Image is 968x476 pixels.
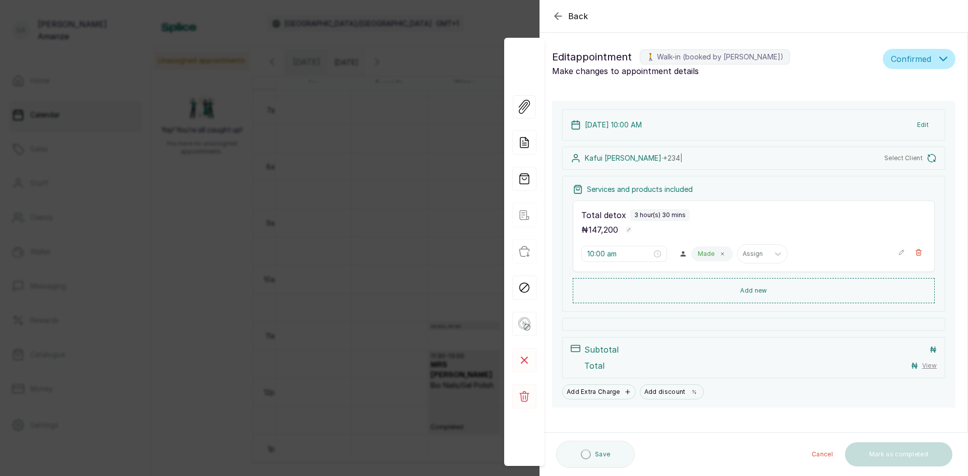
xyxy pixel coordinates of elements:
p: ₦ [911,360,918,372]
p: Services and products included [587,184,693,194]
span: Edit appointment [552,49,632,65]
p: Total detox [581,209,626,221]
p: Total [584,360,604,372]
span: Select Client [884,154,923,162]
p: [DATE] 10:00 AM [585,120,642,130]
p: ₦ [930,344,937,356]
p: Made [698,250,714,258]
button: View [922,362,937,370]
span: +234 | [663,154,683,162]
button: Back [552,10,588,22]
p: 3 hour(s) 30 mins [634,211,686,219]
input: Select time [587,248,652,259]
button: Mark as completed [845,442,952,466]
button: Cancel [804,442,841,466]
p: Subtotal [584,344,619,356]
button: Confirmed [883,49,955,69]
label: 🚶 Walk-in (booked by [PERSON_NAME]) [640,49,790,64]
span: Confirmed [891,53,931,65]
button: Add new [573,278,935,303]
button: Save [556,441,635,468]
button: Edit [909,116,937,134]
span: Back [568,10,588,22]
p: Kafui [PERSON_NAME] · [585,153,683,163]
span: 147,200 [588,225,618,235]
button: Add discount [640,384,704,399]
p: Make changes to appointment details [552,65,879,77]
button: Add Extra Charge [562,384,636,399]
p: ₦ [581,224,618,236]
button: Select Client [884,153,937,163]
